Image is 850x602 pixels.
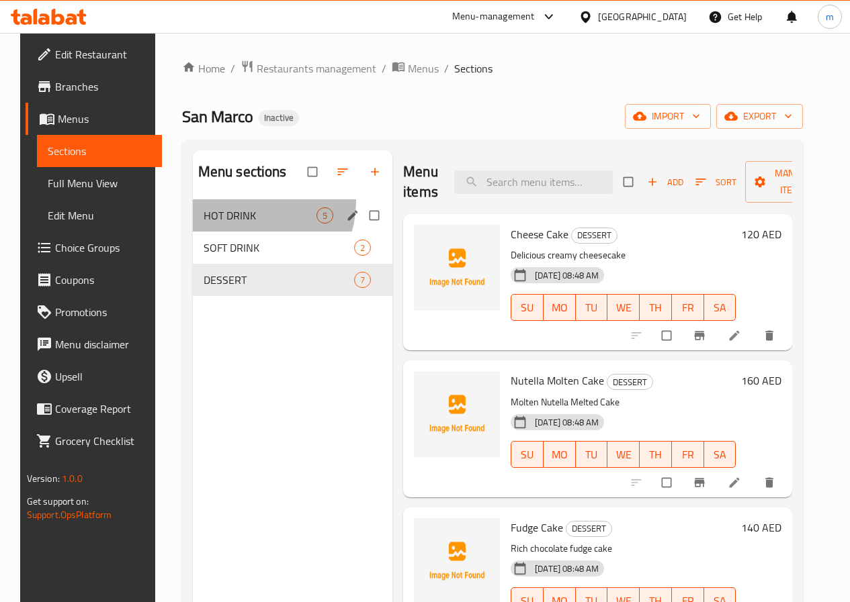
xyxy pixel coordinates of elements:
div: [GEOGRAPHIC_DATA] [598,9,687,24]
span: SU [517,298,538,317]
span: Full Menu View [48,175,151,191]
span: Restaurants management [257,60,376,77]
input: search [454,170,613,194]
span: Cheese Cake [511,224,568,244]
button: WE [607,294,640,321]
button: Branch-specific-item [685,321,717,350]
h2: Menu sections [198,162,287,182]
button: MO [544,441,576,468]
button: Sort [692,172,740,193]
div: DESSERT [571,228,618,244]
span: Get support on: [27,493,89,510]
span: import [636,108,700,125]
span: Branches [55,79,151,95]
a: Full Menu View [37,167,162,199]
a: Restaurants management [241,60,376,77]
button: SU [511,441,544,468]
span: HOT DRINK [204,207,316,223]
div: items [316,207,333,223]
span: TH [645,445,667,464]
span: Promotions [55,304,151,320]
span: Version: [27,470,60,487]
span: DESSERT [607,374,652,390]
span: MO [549,445,570,464]
span: WE [613,445,634,464]
h6: 140 AED [741,518,781,537]
span: 2 [355,242,370,254]
span: Menus [408,60,439,77]
span: Sort [695,174,736,190]
button: Manage items [745,161,841,203]
span: SA [710,298,731,317]
img: Cheese Cake [414,225,500,311]
h6: 160 AED [741,371,781,390]
span: 7 [355,274,370,287]
span: Add item [644,172,687,193]
a: Upsell [26,360,162,393]
span: Sections [454,60,493,77]
a: Menus [392,60,439,77]
span: SU [517,445,538,464]
span: [DATE] 08:48 AM [529,562,604,575]
span: DESSERT [572,228,617,243]
div: DESSERT [607,374,653,390]
span: Edit Menu [48,207,151,223]
a: Promotions [26,296,162,328]
div: Inactive [259,110,299,126]
button: Add [644,172,687,193]
span: Add [647,174,683,190]
span: Upsell [55,368,151,385]
div: items [354,240,371,256]
span: 5 [317,209,333,222]
img: Nutella Molten Cake [414,371,500,457]
span: Coverage Report [55,401,151,417]
button: Branch-specific-item [685,468,717,497]
span: TH [645,298,667,317]
button: Add section [360,157,392,187]
span: [DATE] 08:48 AM [529,416,604,429]
div: HOT DRINK5edit [193,199,393,232]
li: / [230,60,235,77]
a: Menu disclaimer [26,328,162,360]
h2: Menu items [403,162,438,202]
button: SA [704,294,736,321]
span: Sort sections [328,157,360,187]
span: TU [581,445,603,464]
a: Edit menu item [728,476,744,489]
button: delete [755,468,787,497]
p: Delicious creamy cheesecake [511,247,736,264]
span: Nutella Molten Cake [511,370,604,391]
span: Edit Restaurant [55,46,151,62]
span: Fudge Cake [511,517,563,538]
span: Select to update [654,323,682,348]
span: Menus [58,111,151,127]
span: San Marco [182,101,253,132]
span: Select all sections [300,159,328,185]
span: FR [677,445,699,464]
button: SA [704,441,736,468]
h6: 120 AED [741,225,781,244]
button: delete [755,321,787,350]
button: WE [607,441,640,468]
span: MO [549,298,570,317]
a: Coupons [26,264,162,296]
a: Home [182,60,225,77]
button: FR [672,441,704,468]
a: Edit menu item [728,329,744,342]
span: Sort items [687,172,745,193]
span: 1.0.0 [62,470,83,487]
button: MO [544,294,576,321]
span: Coupons [55,272,151,288]
span: Inactive [259,112,299,123]
button: SU [511,294,544,321]
div: SOFT DRINK2 [193,232,393,264]
a: Grocery Checklist [26,425,162,457]
button: TH [640,441,672,468]
a: Menus [26,103,162,135]
nav: breadcrumb [182,60,804,77]
span: Sections [48,143,151,159]
div: DESSERT [204,272,354,288]
div: DESSERT7 [193,264,393,296]
a: Branches [26,70,162,103]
